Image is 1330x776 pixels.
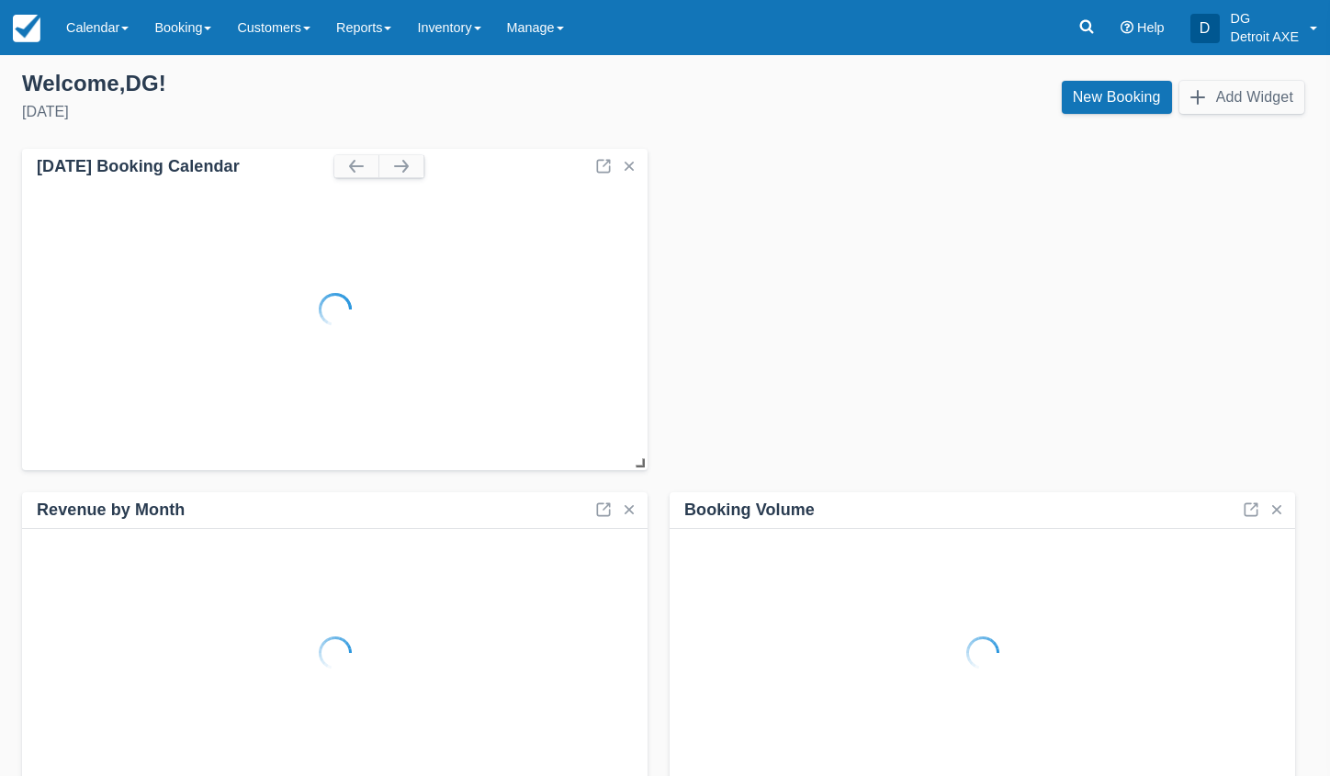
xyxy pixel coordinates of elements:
[1231,28,1299,46] p: Detroit AXE
[13,15,40,42] img: checkfront-main-nav-mini-logo.png
[1179,81,1304,114] button: Add Widget
[1231,9,1299,28] p: DG
[1137,20,1165,35] span: Help
[22,70,650,97] div: Welcome , DG !
[22,101,650,123] div: [DATE]
[1062,81,1172,114] a: New Booking
[1190,14,1220,43] div: D
[1121,21,1133,34] i: Help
